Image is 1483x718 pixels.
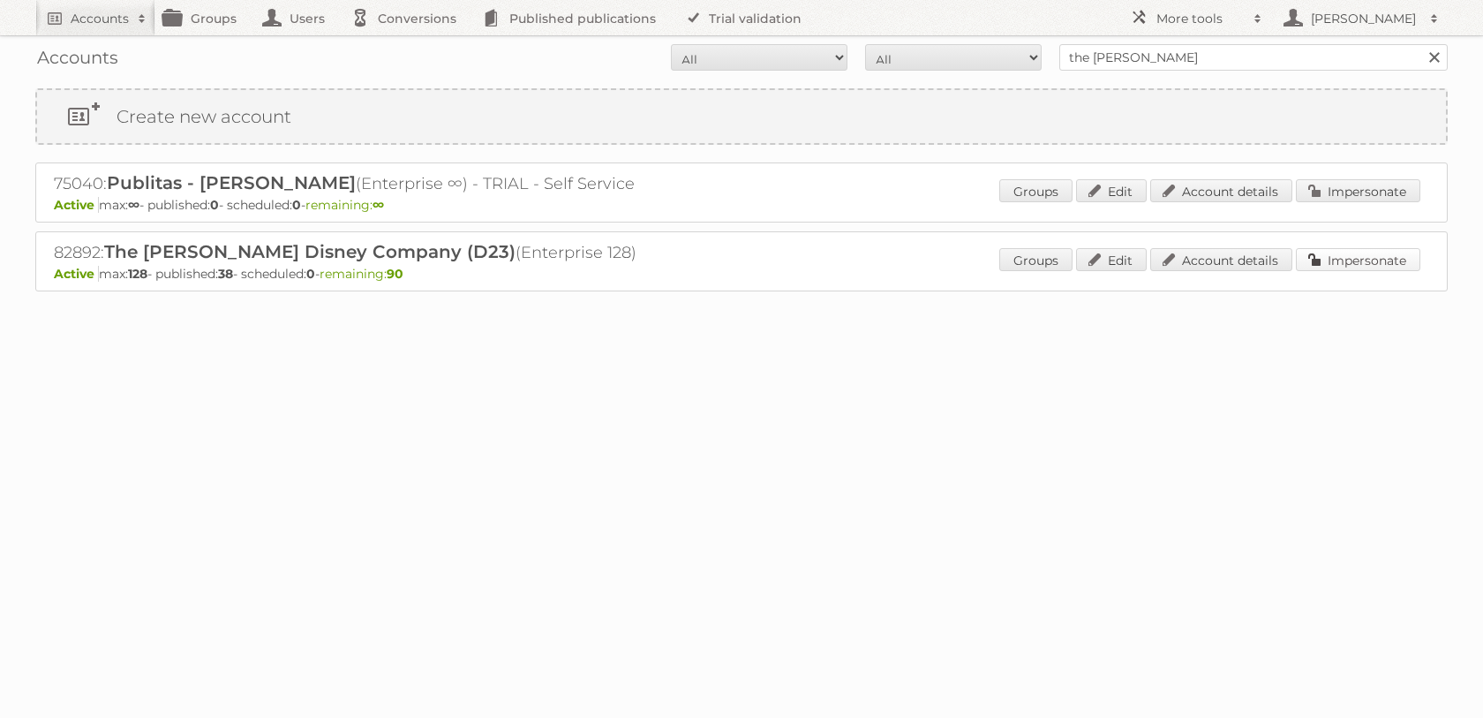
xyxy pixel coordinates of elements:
[54,241,672,264] h2: 82892: (Enterprise 128)
[54,172,672,195] h2: 75040: (Enterprise ∞) - TRIAL - Self Service
[71,10,129,27] h2: Accounts
[37,90,1446,143] a: Create new account
[306,266,315,282] strong: 0
[320,266,403,282] span: remaining:
[999,248,1073,271] a: Groups
[54,266,1429,282] p: max: - published: - scheduled: -
[54,266,99,282] span: Active
[54,197,1429,213] p: max: - published: - scheduled: -
[1296,248,1420,271] a: Impersonate
[107,172,356,193] span: Publitas - [PERSON_NAME]
[210,197,219,213] strong: 0
[218,266,233,282] strong: 38
[1296,179,1420,202] a: Impersonate
[128,197,139,213] strong: ∞
[1150,248,1292,271] a: Account details
[305,197,384,213] span: remaining:
[128,266,147,282] strong: 128
[1306,10,1421,27] h2: [PERSON_NAME]
[104,241,516,262] span: The [PERSON_NAME] Disney Company (D23)
[292,197,301,213] strong: 0
[373,197,384,213] strong: ∞
[1076,179,1147,202] a: Edit
[1076,248,1147,271] a: Edit
[54,197,99,213] span: Active
[1156,10,1245,27] h2: More tools
[387,266,403,282] strong: 90
[999,179,1073,202] a: Groups
[1150,179,1292,202] a: Account details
